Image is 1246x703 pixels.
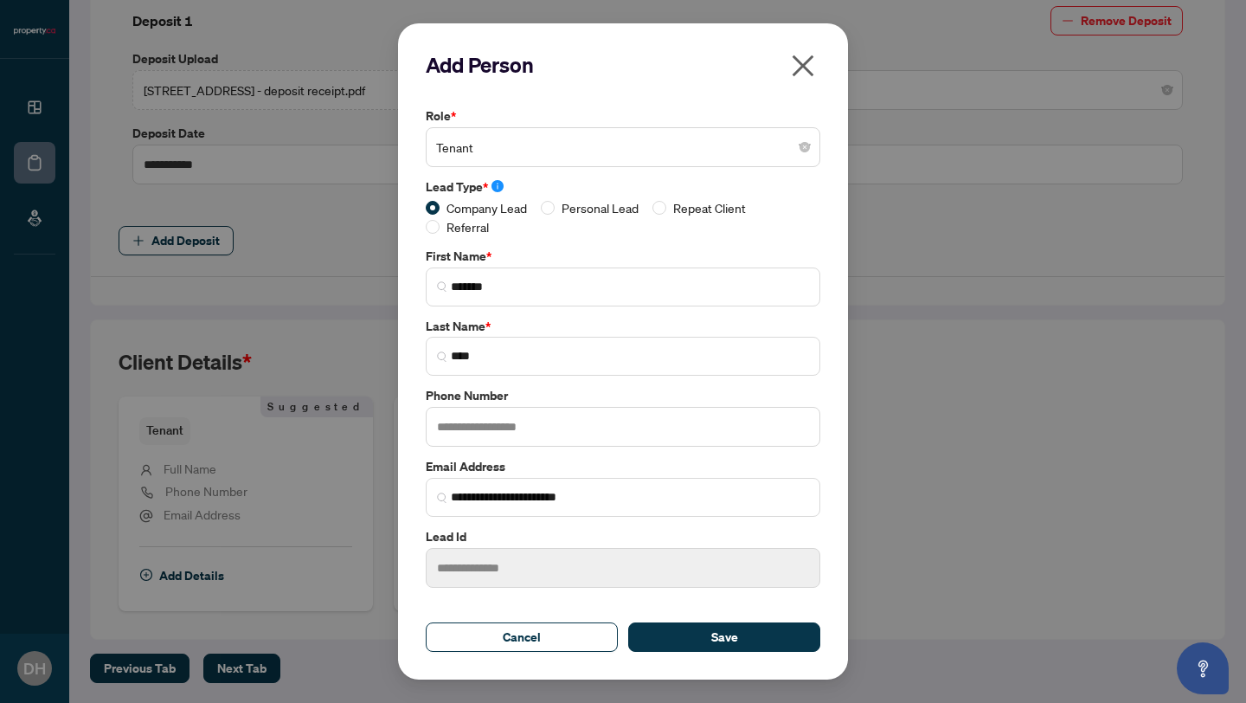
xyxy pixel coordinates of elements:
span: close [789,52,817,80]
label: Role [426,106,820,126]
span: close-circle [800,142,810,152]
span: Company Lead [440,198,534,217]
label: Lead Id [426,527,820,546]
span: info-circle [491,180,504,192]
button: Open asap [1177,642,1229,694]
img: search_icon [437,351,447,362]
img: search_icon [437,493,447,503]
span: Save [711,623,738,651]
label: Lead Type [426,177,820,197]
span: Repeat Client [666,198,753,217]
label: Last Name [426,317,820,336]
img: search_icon [437,281,447,292]
span: Personal Lead [555,198,645,217]
label: Phone Number [426,386,820,405]
button: Cancel [426,622,618,652]
button: Save [628,622,820,652]
span: Referral [440,217,496,236]
label: First Name [426,247,820,266]
span: Cancel [503,623,541,651]
span: Tenant [436,131,810,164]
label: Email Address [426,457,820,476]
h2: Add Person [426,51,820,79]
